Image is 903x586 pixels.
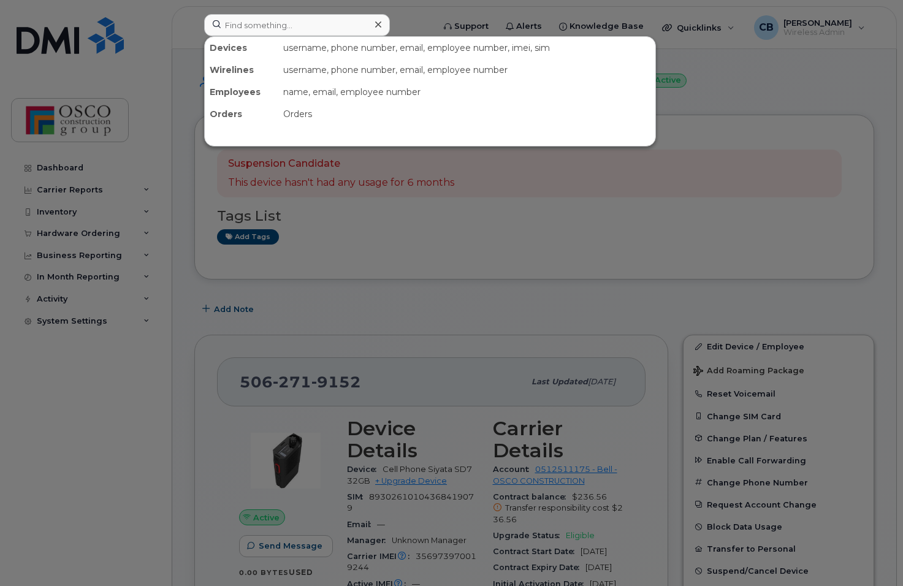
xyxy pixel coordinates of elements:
div: Orders [205,103,278,125]
div: Devices [205,37,278,59]
div: Orders [278,103,655,125]
div: Employees [205,81,278,103]
div: Wirelines [205,59,278,81]
div: name, email, employee number [278,81,655,103]
div: username, phone number, email, employee number, imei, sim [278,37,655,59]
div: username, phone number, email, employee number [278,59,655,81]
